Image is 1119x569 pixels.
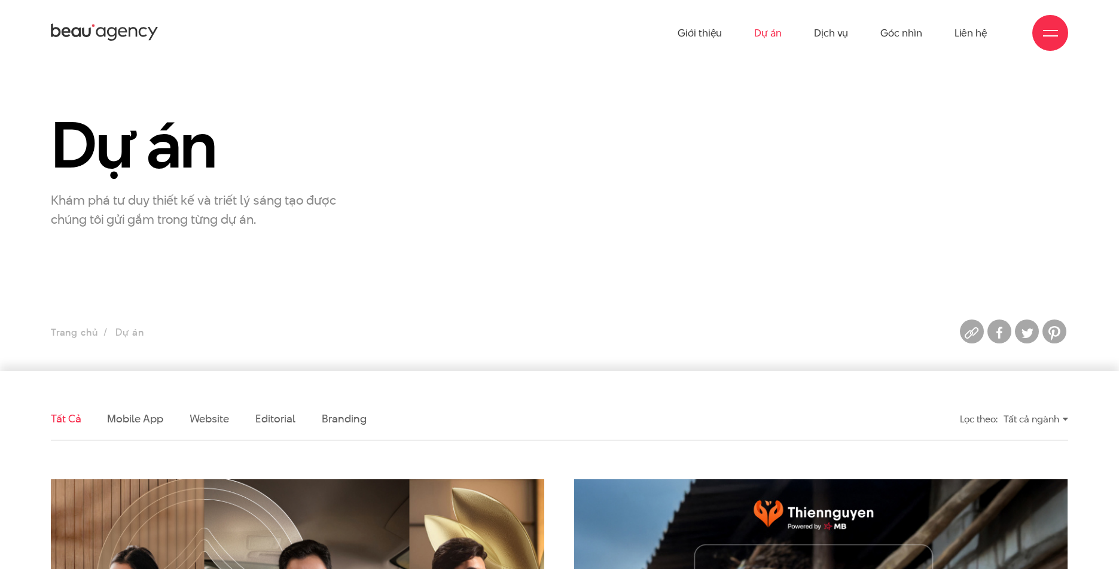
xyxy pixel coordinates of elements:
div: Lọc theo: [960,409,998,430]
a: Tất cả [51,411,81,426]
a: Mobile app [107,411,163,426]
div: Tất cả ngành [1004,409,1068,430]
a: Website [190,411,229,426]
a: Branding [322,411,366,426]
h1: Dự án [51,111,370,179]
a: Editorial [255,411,295,426]
a: Trang chủ [51,325,97,339]
p: Khám phá tư duy thiết kế và triết lý sáng tạo được chúng tôi gửi gắm trong từng dự án. [51,190,350,229]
